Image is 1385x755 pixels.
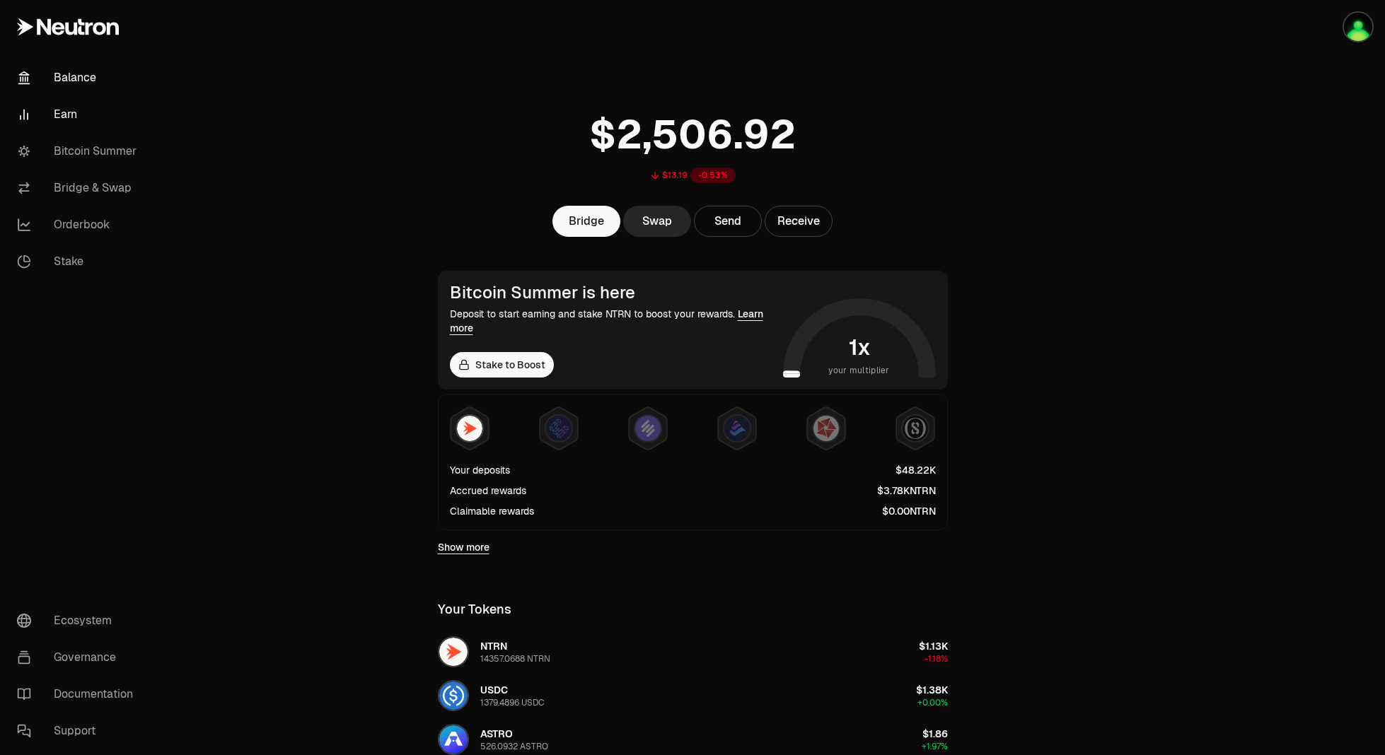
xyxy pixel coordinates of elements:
span: $1.13K [919,640,948,652]
a: Bridge & Swap [6,170,153,206]
div: Claimable rewards [450,504,534,518]
a: Stake to Boost [450,352,554,377]
span: -1.18% [925,653,948,665]
img: Bedrock Diamonds [724,416,750,441]
img: USDC Logo [439,681,468,710]
a: Earn [6,96,153,133]
a: Learn more [450,308,763,334]
a: Documentation [6,676,153,713]
button: Send [694,206,762,237]
img: EtherFi Points [546,416,572,441]
a: Swap [623,206,691,237]
div: Your deposits [450,463,510,477]
img: Structured Points [903,416,928,441]
span: +1.97% [922,741,948,752]
span: ASTRO [480,727,513,740]
a: Bitcoin Summer [6,133,153,170]
img: NTRN [457,416,482,441]
img: Solv Points [635,416,661,441]
a: Ecosystem [6,602,153,639]
div: Accrued rewards [450,484,526,498]
a: Balance [6,59,153,96]
img: Oldbloom [1344,13,1372,41]
div: 526.0932 ASTRO [480,741,548,752]
img: Mars Fragments [813,416,839,441]
a: Orderbook [6,206,153,243]
a: Governance [6,639,153,676]
img: NTRN Logo [439,638,468,666]
span: $1.38K [916,684,948,696]
div: Your Tokens [438,599,511,619]
span: NTRN [480,640,507,652]
a: Show more [438,540,489,554]
a: Support [6,713,153,749]
div: 14357.0688 NTRN [480,653,550,665]
a: Stake [6,243,153,280]
span: USDC [480,684,508,696]
div: 1379.4896 USDC [480,697,544,708]
div: Deposit to start earning and stake NTRN to boost your rewards. [450,307,777,335]
span: +0.00% [917,697,948,708]
button: Receive [765,206,833,237]
div: $13.19 [662,170,688,181]
span: $1.86 [922,727,948,740]
button: NTRN LogoNTRN14357.0688 NTRN$1.13K-1.18% [429,631,956,673]
button: USDC LogoUSDC1379.4896 USDC$1.38K+0.00% [429,674,956,717]
img: ASTRO Logo [439,725,468,754]
span: your multiplier [828,363,890,377]
div: -0.53% [690,168,736,183]
a: Bridge [552,206,620,237]
div: Bitcoin Summer is here [450,283,777,303]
